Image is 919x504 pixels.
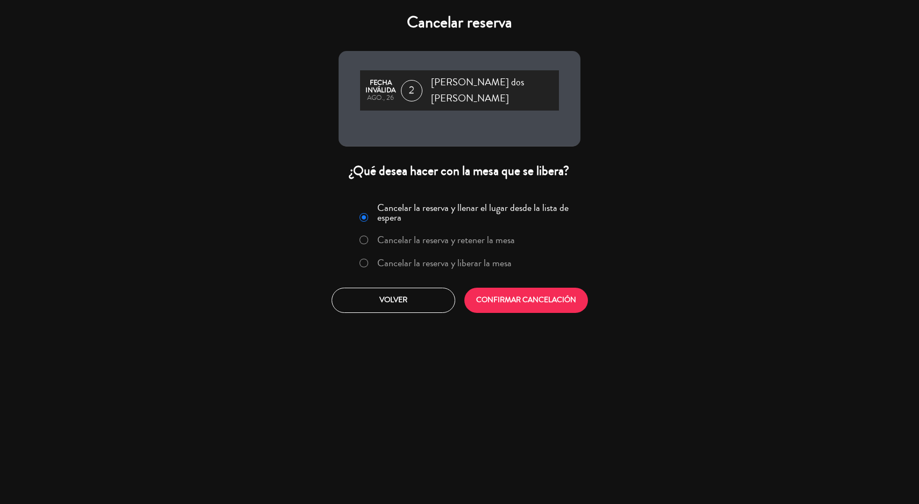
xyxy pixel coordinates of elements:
button: CONFIRMAR CANCELACIÓN [464,288,588,313]
div: ago., 26 [365,94,396,102]
div: Fecha inválida [365,79,396,94]
label: Cancelar la reserva y retener la mesa [377,235,515,245]
span: [PERSON_NAME] dos [PERSON_NAME] [431,75,559,106]
div: ¿Qué desea hacer con la mesa que se libera? [339,163,580,179]
h4: Cancelar reserva [339,13,580,32]
button: Volver [332,288,455,313]
label: Cancelar la reserva y llenar el lugar desde la lista de espera [377,203,574,222]
span: 2 [401,80,422,101]
label: Cancelar la reserva y liberar la mesa [377,258,512,268]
